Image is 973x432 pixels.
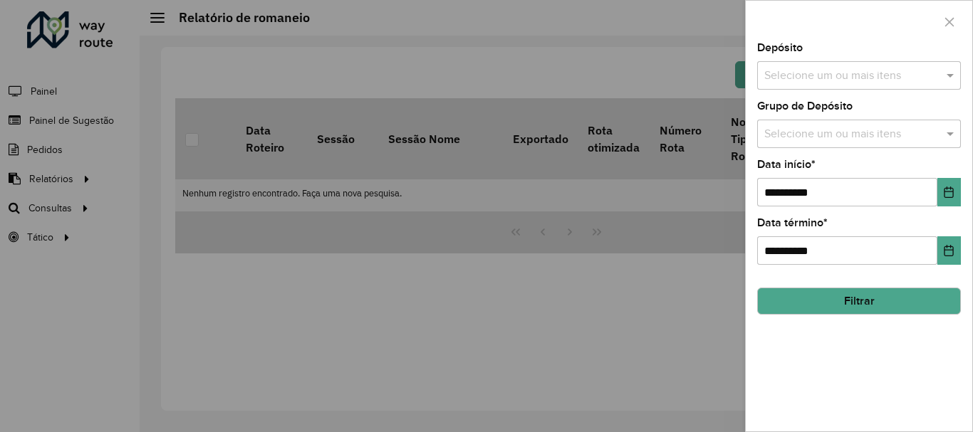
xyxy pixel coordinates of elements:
button: Filtrar [757,288,961,315]
button: Choose Date [937,178,961,206]
label: Depósito [757,39,803,56]
label: Grupo de Depósito [757,98,853,115]
label: Data término [757,214,828,231]
button: Choose Date [937,236,961,265]
label: Data início [757,156,816,173]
